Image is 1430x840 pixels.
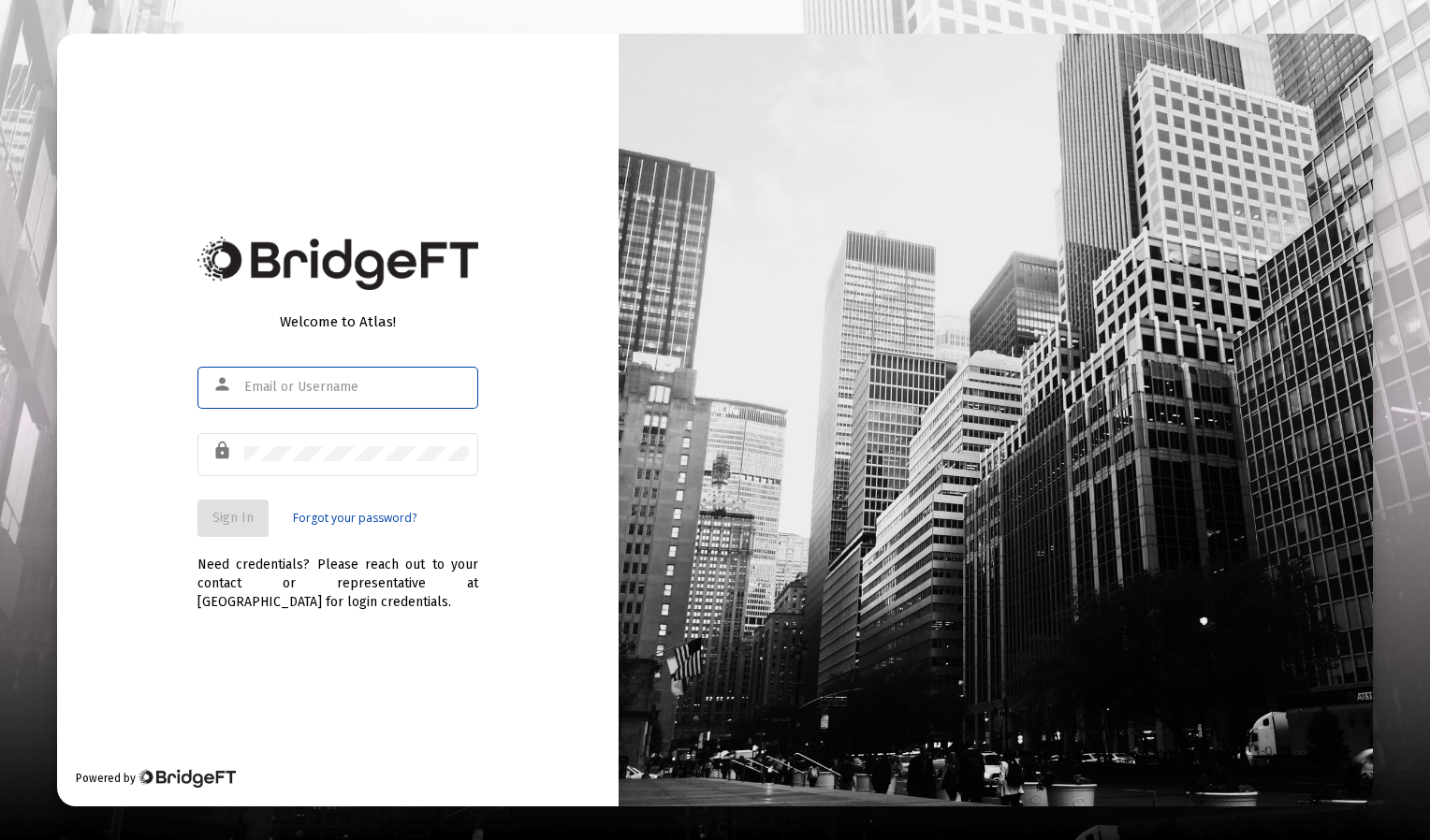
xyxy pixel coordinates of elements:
a: Forgot your password? [293,509,416,528]
input: Email or Username [244,380,469,395]
div: Powered by [76,769,236,788]
img: Bridge Financial Technology Logo [138,769,236,788]
img: Bridge Financial Technology Logo [197,237,478,290]
button: Sign In [197,500,269,537]
div: Welcome to Atlas! [197,312,478,331]
mat-icon: person [212,373,235,396]
div: Need credentials? Please reach out to your contact or representative at [GEOGRAPHIC_DATA] for log... [197,537,478,612]
mat-icon: lock [212,440,235,462]
span: Sign In [212,510,254,526]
